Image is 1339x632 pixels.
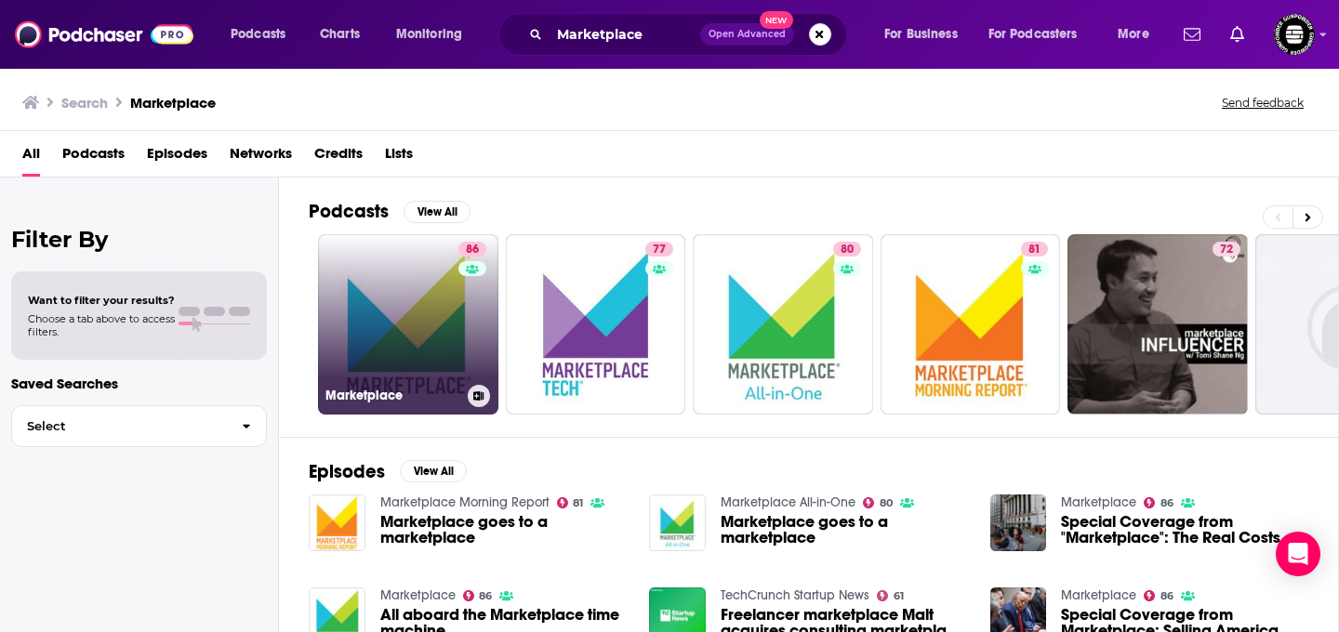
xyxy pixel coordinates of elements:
span: More [1118,21,1149,47]
a: Show notifications dropdown [1176,19,1208,50]
button: Send feedback [1216,95,1309,111]
a: 61 [877,590,904,601]
h2: Episodes [309,460,385,483]
a: Marketplace goes to a marketplace [380,514,628,546]
a: 77 [506,234,686,415]
img: Marketplace goes to a marketplace [309,494,365,551]
a: 86Marketplace [318,234,498,415]
button: Open AdvancedNew [700,23,794,46]
a: Marketplace Morning Report [380,494,550,510]
span: Want to filter your results? [28,294,175,307]
a: 86 [458,242,486,257]
span: 86 [479,592,492,600]
h2: Podcasts [309,200,389,223]
a: 80 [833,242,861,257]
a: 80 [693,234,873,415]
a: Networks [230,138,292,177]
a: Marketplace [380,587,456,603]
a: 81 [881,234,1061,415]
span: 86 [1160,499,1173,507]
a: 72 [1213,242,1240,257]
button: View All [404,201,471,223]
span: For Podcasters [988,21,1078,47]
button: Show profile menu [1274,14,1315,55]
span: 86 [466,241,479,259]
button: open menu [383,20,486,49]
div: Open Intercom Messenger [1276,532,1320,576]
a: 86 [1144,497,1173,508]
span: 77 [653,241,666,259]
a: 86 [1144,590,1173,601]
a: Show notifications dropdown [1223,19,1252,50]
a: 81 [1021,242,1048,257]
a: Charts [308,20,371,49]
span: For Business [884,21,958,47]
span: 72 [1220,241,1233,259]
span: 80 [841,241,854,259]
span: 81 [1028,241,1041,259]
a: PodcastsView All [309,200,471,223]
button: open menu [218,20,310,49]
a: Marketplace [1061,494,1136,510]
span: Charts [320,21,360,47]
h3: Marketplace [130,94,216,112]
a: 72 [1067,234,1248,415]
h3: Search [61,94,108,112]
span: Choose a tab above to access filters. [28,312,175,338]
a: 80 [863,497,893,508]
span: New [760,11,793,29]
img: Podchaser - Follow, Share and Rate Podcasts [15,17,193,52]
button: Select [11,405,267,447]
a: 81 [557,497,584,508]
a: All [22,138,40,177]
span: Logged in as KarinaSabol [1274,14,1315,55]
div: Search podcasts, credits, & more... [516,13,865,56]
span: 86 [1160,592,1173,600]
span: Select [12,420,227,432]
a: 77 [645,242,673,257]
span: Open Advanced [709,30,786,39]
a: Episodes [147,138,207,177]
button: open menu [976,20,1105,49]
span: 80 [880,499,893,507]
button: open menu [1105,20,1173,49]
a: Special Coverage from "Marketplace": The Real Costs [1061,514,1308,546]
img: User Profile [1274,14,1315,55]
a: TechCrunch Startup News [721,587,869,603]
span: 81 [573,499,583,507]
h2: Filter By [11,226,267,253]
span: Monitoring [396,21,462,47]
a: EpisodesView All [309,460,467,483]
img: Marketplace goes to a marketplace [649,494,706,551]
input: Search podcasts, credits, & more... [550,20,700,49]
span: 61 [894,592,904,600]
button: open menu [871,20,981,49]
a: Credits [314,138,363,177]
p: Saved Searches [11,375,267,392]
a: 86 [463,590,493,601]
a: Marketplace goes to a marketplace [721,514,968,546]
a: Marketplace All-in-One [721,494,855,510]
a: Podcasts [62,138,125,177]
h3: Marketplace [325,388,460,403]
button: View All [400,460,467,482]
img: Special Coverage from "Marketplace": The Real Costs [990,494,1047,551]
a: Lists [385,138,413,177]
a: Marketplace [1061,587,1136,603]
span: Podcasts [231,21,285,47]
